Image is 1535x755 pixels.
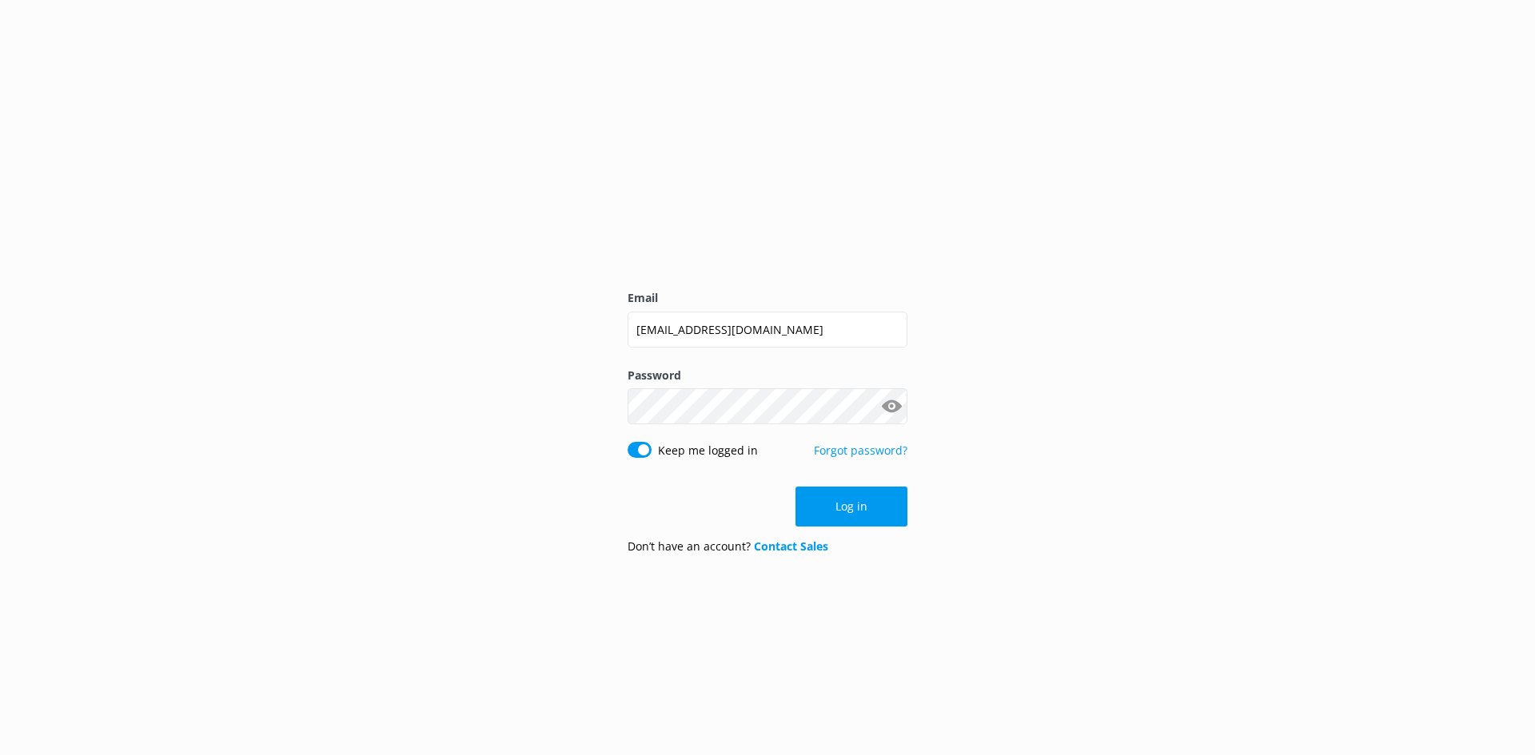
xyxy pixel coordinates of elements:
[628,538,828,555] p: Don’t have an account?
[875,391,907,423] button: Show password
[628,367,907,384] label: Password
[628,289,907,307] label: Email
[814,443,907,458] a: Forgot password?
[754,538,828,554] a: Contact Sales
[628,312,907,348] input: user@emailaddress.com
[795,487,907,527] button: Log in
[658,442,758,459] label: Keep me logged in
